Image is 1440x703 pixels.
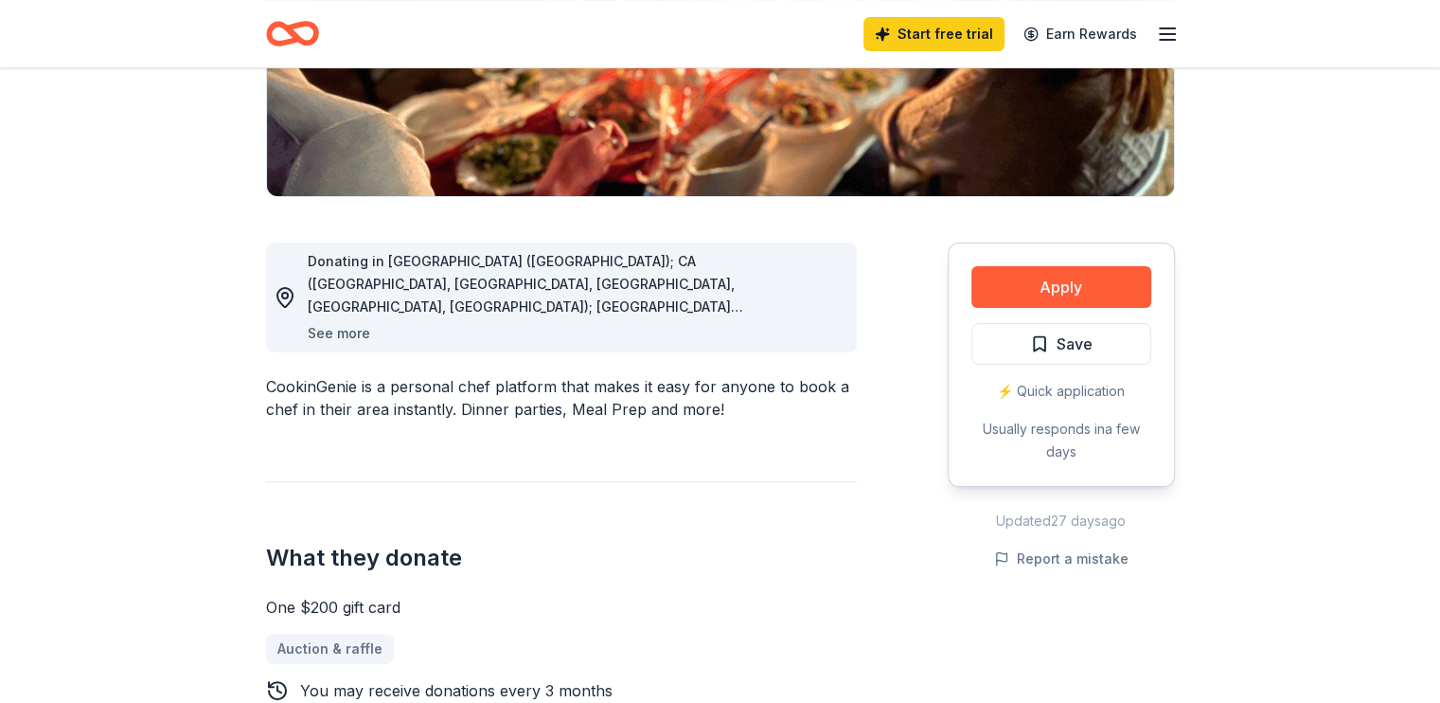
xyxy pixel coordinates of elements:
[971,266,1151,308] button: Apply
[266,596,857,619] div: One $200 gift card
[266,375,857,421] div: CookinGenie is a personal chef platform that makes it easy for anyone to book a chef in their are...
[266,543,857,573] h2: What they donate
[266,11,319,56] a: Home
[1057,332,1093,356] span: Save
[948,510,1175,532] div: Updated 27 days ago
[300,679,613,702] div: You may receive donations every 3 months
[971,323,1151,365] button: Save
[308,322,370,345] button: See more
[994,548,1129,570] button: Report a mistake
[1012,17,1148,51] a: Earn Rewards
[971,380,1151,403] div: ⚡️ Quick application
[971,418,1151,463] div: Usually responds in a few days
[863,17,1004,51] a: Start free trial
